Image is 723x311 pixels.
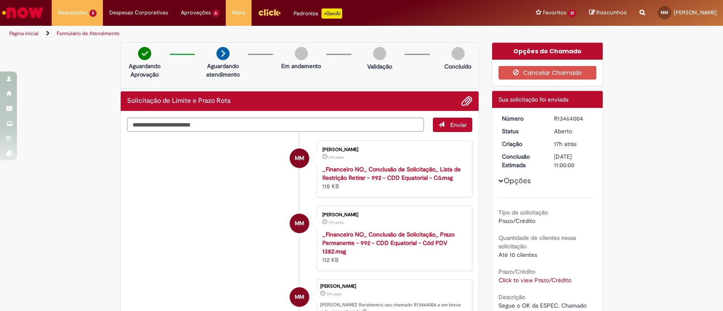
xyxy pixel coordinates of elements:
[327,292,341,297] span: 17h atrás
[554,127,593,135] div: Aberto
[499,66,596,80] button: Cancelar Chamado
[327,292,341,297] time: 29/08/2025 18:32:30
[321,8,342,19] p: +GenAi
[295,213,304,234] span: MM
[322,231,454,255] a: _Financeiro NO_ Conclusão de Solicitação_ Prazo Permanente - 992 - CDD Equatorial - Cód PDV 1382.msg
[127,97,230,105] h2: Solicitação de Limite e Prazo Rota Histórico de tíquete
[461,96,472,107] button: Adicionar anexos
[444,62,471,71] p: Concluído
[496,127,548,135] dt: Status
[290,149,309,168] div: Matheus Lobo Matos
[294,8,342,19] div: Padroniza
[589,9,627,17] a: Rascunhos
[499,234,576,250] b: Quantidade de clientes nessa solicitação
[499,251,537,259] span: Até 10 clientes
[499,268,535,275] b: Prazo/Crédito
[9,30,39,37] a: Página inicial
[329,155,343,160] time: 29/08/2025 18:32:28
[499,293,525,301] b: Descrição
[596,8,627,17] span: Rascunhos
[499,96,568,103] span: Sua solicitação foi enviada
[109,8,168,17] span: Despesas Corporativas
[322,147,463,152] div: [PERSON_NAME]
[674,9,717,16] span: [PERSON_NAME]
[554,140,576,148] time: 29/08/2025 18:32:30
[320,284,468,289] div: [PERSON_NAME]
[496,114,548,123] dt: Número
[181,8,211,17] span: Aprovações
[216,47,230,60] img: arrow-next.png
[329,155,343,160] span: 17h atrás
[496,152,548,169] dt: Conclusão Estimada
[281,62,321,70] p: Em andamento
[138,47,151,60] img: check-circle-green.png
[433,118,472,132] button: Enviar
[295,287,304,307] span: MM
[232,8,245,17] span: More
[373,47,386,60] img: img-circle-grey.png
[258,6,281,19] img: click_logo_yellow_360x200.png
[322,230,463,264] div: 112 KB
[322,212,463,217] div: [PERSON_NAME]
[322,165,463,190] div: 118 KB
[499,209,548,216] b: Tipo de solicitação
[295,148,304,168] span: MM
[6,26,476,41] ul: Trilhas de página
[492,43,603,60] div: Opções do Chamado
[568,10,576,17] span: 21
[295,47,308,60] img: img-circle-grey.png
[127,118,424,132] textarea: Digite sua mensagem aqui...
[329,220,343,225] time: 29/08/2025 18:32:27
[554,140,593,148] div: 29/08/2025 18:32:30
[554,152,593,169] div: [DATE] 11:00:00
[554,114,593,123] div: R13464004
[202,62,244,79] p: Aguardando atendimento
[367,62,392,71] p: Validação
[496,140,548,148] dt: Criação
[58,8,88,17] span: Requisições
[499,217,535,225] span: Prazo/Crédito
[1,4,44,21] img: ServiceNow
[213,10,220,17] span: 6
[57,30,119,37] a: Formulário de Atendimento
[499,276,571,284] a: Click to view Prazo/Crédito
[290,214,309,233] div: Matheus Lobo Matos
[322,165,461,182] a: _Financeiro NO_ Conclusão de Solicitação_ Lista de Restrição Retirar - 992 - CDD Equatorial - Có.msg
[124,62,165,79] p: Aguardando Aprovação
[661,10,668,15] span: MM
[452,47,465,60] img: img-circle-grey.png
[290,287,309,307] div: Matheus Lobo Matos
[543,8,566,17] span: Favoritos
[89,10,97,17] span: 5
[450,121,467,129] span: Enviar
[329,220,343,225] span: 17h atrás
[554,140,576,148] span: 17h atrás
